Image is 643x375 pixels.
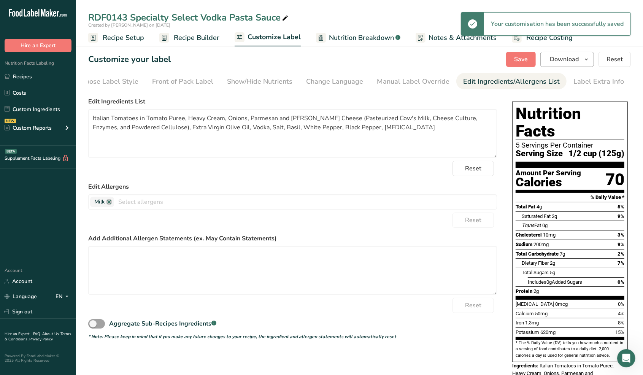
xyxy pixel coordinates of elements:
[516,170,581,177] div: Amount Per Serving
[615,329,624,335] span: 15%
[227,76,292,87] div: Show/Hide Nutrients
[516,311,534,316] span: Calcium
[618,301,624,307] span: 0%
[516,177,581,188] div: Calories
[88,234,497,243] label: Add Additional Allergen Statements (ex. May Contain Statements)
[618,213,624,219] span: 9%
[535,311,548,316] span: 50mg
[526,33,573,43] span: Recipe Costing
[550,260,555,266] span: 2g
[522,213,551,219] span: Saturated Fat
[618,279,624,285] span: 0%
[235,29,301,47] a: Customize Label
[618,320,624,326] span: 8%
[465,164,481,173] span: Reset
[88,11,290,24] div: RDF0143 Specialty Select Vodka Pasta Sauce
[5,119,16,123] div: NEW
[316,29,400,46] a: Nutrition Breakdown
[573,76,624,87] div: Label Extra Info
[516,193,624,202] section: % Daily Value *
[109,319,216,328] div: Aggregate Sub-Recipes Ingredients
[29,337,53,342] a: Privacy Policy
[516,204,535,210] span: Total Fat
[516,301,554,307] span: [MEDICAL_DATA]
[329,33,394,43] span: Nutrition Breakdown
[605,170,624,190] div: 70
[452,213,494,228] button: Reset
[516,149,563,159] span: Serving Size
[306,76,363,87] div: Change Language
[248,32,301,42] span: Customize Label
[618,232,624,238] span: 3%
[599,52,631,67] button: Reset
[533,242,549,247] span: 200mg
[516,320,524,326] span: Iron
[512,363,538,369] span: Ingredients:
[77,76,138,87] div: Choose Label Style
[516,105,624,140] h1: Nutrition Facts
[88,22,170,28] span: Created by [PERSON_NAME] on [DATE]
[5,124,52,132] div: Custom Reports
[606,55,623,64] span: Reset
[516,251,559,257] span: Total Carbohydrate
[88,97,497,106] label: Edit Ingredients List
[618,251,624,257] span: 2%
[528,279,582,285] span: Includes Added Sugars
[550,270,555,275] span: 5g
[114,196,497,208] input: Select allergens
[516,232,542,238] span: Cholesterol
[550,55,579,64] span: Download
[88,53,171,66] h1: Customize your label
[522,270,549,275] span: Total Sugars
[174,33,219,43] span: Recipe Builder
[543,232,556,238] span: 10mg
[5,149,17,154] div: BETA
[159,29,219,46] a: Recipe Builder
[540,52,594,67] button: Download
[568,149,624,159] span: 1/2 cup (125g)
[516,141,624,149] div: 5 Servings Per Container
[618,242,624,247] span: 9%
[377,76,449,87] div: Manual Label Override
[516,288,532,294] span: Protein
[88,334,396,340] i: * Note: Please keep in mind that if you make any future changes to your recipe, the ingredient an...
[5,39,71,52] button: Hire an Expert
[5,354,71,363] div: Powered By FoodLabelMaker © 2025 All Rights Reserved
[5,290,37,303] a: Language
[618,260,624,266] span: 7%
[522,222,534,228] i: Trans
[42,331,60,337] a: About Us .
[506,52,536,67] button: Save
[540,329,556,335] span: 620mg
[5,331,32,337] a: Hire an Expert .
[463,76,560,87] div: Edit Ingredients/Allergens List
[560,251,565,257] span: 7g
[452,161,494,176] button: Reset
[429,33,497,43] span: Notes & Attachments
[537,204,542,210] span: 4g
[552,213,557,219] span: 2g
[465,301,481,310] span: Reset
[618,204,624,210] span: 5%
[88,182,497,191] label: Edit Allergens
[56,292,71,301] div: EN
[618,311,624,316] span: 4%
[416,29,497,46] a: Notes & Attachments
[525,320,539,326] span: 1.3mg
[522,260,549,266] span: Dietary Fiber
[514,55,528,64] span: Save
[542,222,548,228] span: 0g
[516,340,624,359] section: * The % Daily Value (DV) tells you how much a nutrient in a serving of food contributes to a dail...
[555,301,568,307] span: 0mcg
[452,298,494,313] button: Reset
[152,76,213,87] div: Front of Pack Label
[522,222,541,228] span: Fat
[533,288,539,294] span: 2g
[617,349,635,367] iframe: Intercom live chat
[484,13,630,35] div: Your customisation has been successfully saved
[546,279,552,285] span: 0g
[516,329,539,335] span: Potassium
[465,216,481,225] span: Reset
[103,33,144,43] span: Recipe Setup
[512,29,573,46] a: Recipe Costing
